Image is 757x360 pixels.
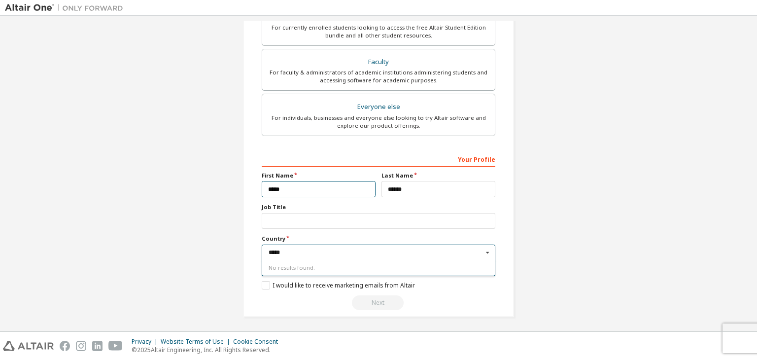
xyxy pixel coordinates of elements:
div: For faculty & administrators of academic institutions administering students and accessing softwa... [268,69,489,84]
div: Faculty [268,55,489,69]
img: Altair One [5,3,128,13]
div: Privacy [132,338,161,346]
img: altair_logo.svg [3,341,54,351]
div: Website Terms of Use [161,338,233,346]
label: I would like to receive marketing emails from Altair [262,281,415,289]
label: Job Title [262,203,495,211]
div: Your Profile [262,151,495,167]
div: Cookie Consent [233,338,284,346]
label: Country [262,235,495,243]
div: For individuals, businesses and everyone else looking to try Altair software and explore our prod... [268,114,489,130]
label: First Name [262,172,376,180]
img: facebook.svg [60,341,70,351]
div: Everyone else [268,100,489,114]
div: Read and acccept EULA to continue [262,295,495,310]
img: youtube.svg [108,341,123,351]
img: linkedin.svg [92,341,103,351]
img: instagram.svg [76,341,86,351]
label: Last Name [381,172,495,180]
p: © 2025 Altair Engineering, Inc. All Rights Reserved. [132,346,284,354]
div: No results found. [262,260,495,276]
div: For currently enrolled students looking to access the free Altair Student Edition bundle and all ... [268,24,489,39]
